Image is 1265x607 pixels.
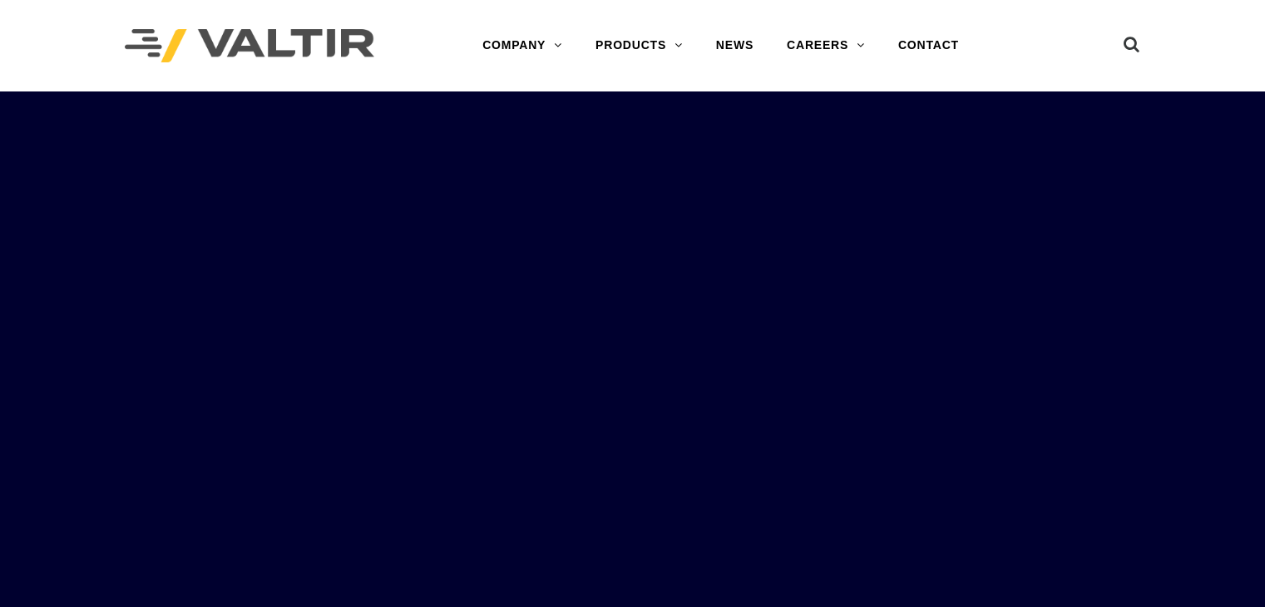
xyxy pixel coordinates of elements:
[699,29,770,62] a: NEWS
[466,29,579,62] a: COMPANY
[579,29,699,62] a: PRODUCTS
[882,29,976,62] a: CONTACT
[770,29,882,62] a: CAREERS
[125,29,374,63] img: Valtir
